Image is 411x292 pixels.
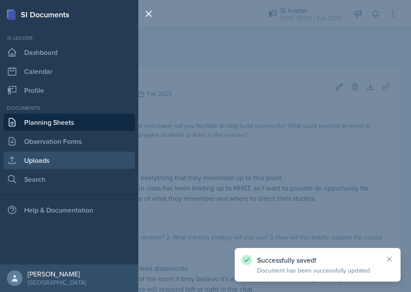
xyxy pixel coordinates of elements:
div: [GEOGRAPHIC_DATA] [28,278,86,287]
p: Document has been successfully updated [257,266,378,275]
a: Observation Forms [3,133,135,150]
a: Search [3,171,135,188]
p: Successfully saved! [257,256,378,264]
a: Uploads [3,152,135,169]
div: [PERSON_NAME] [28,270,86,278]
div: Si leader [3,34,135,42]
a: Profile [3,82,135,99]
a: Planning Sheets [3,114,135,131]
div: Documents [3,104,135,112]
a: Calendar [3,63,135,80]
div: Help & Documentation [3,201,135,219]
a: Dashboard [3,44,135,61]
